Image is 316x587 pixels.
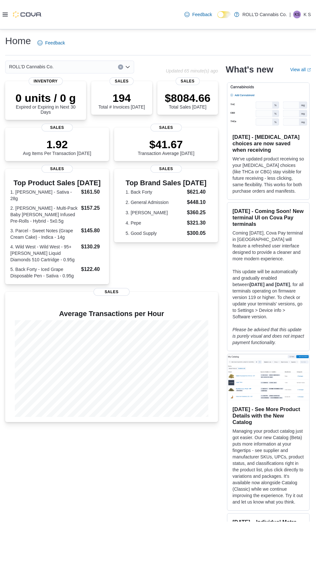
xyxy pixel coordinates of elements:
[126,189,184,195] dt: 1. Back Forty
[192,11,212,18] span: Feedback
[126,199,184,206] dt: 2. General Admission
[175,77,200,85] span: Sales
[294,11,300,18] span: KS
[10,189,79,202] dt: 1. [PERSON_NAME] - Sativa - 28g
[42,165,73,173] span: Sales
[126,220,184,226] dt: 4. Pepe
[10,244,79,263] dt: 4. Wild West - Wild West - 95+ [PERSON_NAME] Liquid Diamonds 510 Cartridge - 0.95g
[126,179,207,187] h3: Top Brand Sales [DATE]
[98,91,145,104] p: 194
[10,91,81,104] p: 0 units / 0 g
[81,188,104,196] dd: $161.50
[187,198,207,206] dd: $448.10
[13,11,42,18] img: Cova
[138,138,194,156] div: Transaction Average [DATE]
[165,91,211,110] div: Total Sales [DATE]
[23,138,91,151] p: 1.92
[81,243,104,251] dd: $130.29
[10,179,104,187] h3: Top Product Sales [DATE]
[217,11,231,18] input: Dark Mode
[98,91,145,110] div: Total # Invoices [DATE]
[125,64,130,70] button: Open list of options
[182,8,214,21] a: Feedback
[290,11,291,18] p: |
[232,519,304,532] h3: [DATE] – Individual Metrc API Key Configurations
[126,209,184,216] dt: 3. [PERSON_NAME]
[10,91,81,115] div: Expired or Expiring in Next 30 Days
[232,428,304,505] p: Managing your product catalog just got easier. Our new Catalog (Beta) puts more information at yo...
[10,227,79,240] dt: 3. Parcel - Sweet Notes (Grape Cream Cake) - Indica - 14g
[232,208,304,227] h3: [DATE] - Coming Soon! New terminal UI on Cova Pay terminals
[28,77,63,85] span: Inventory
[232,268,304,320] p: This update will be automatically and gradually enabled between , for all terminals operating on ...
[45,40,65,46] span: Feedback
[110,77,134,85] span: Sales
[81,204,104,212] dd: $157.25
[138,138,194,151] p: $41.67
[10,205,79,224] dt: 2. [PERSON_NAME] - Multi-Pack Baby [PERSON_NAME] Infused Pre-Rolls - Hybrid - 5x0.5g
[307,68,311,72] svg: External link
[232,156,304,194] p: We've updated product receiving so your [MEDICAL_DATA] choices (like THCa or CBG) stay visible fo...
[165,91,211,104] p: $8084.66
[187,219,207,227] dd: $321.30
[9,63,54,71] span: ROLL'D Cannabis Co.
[242,11,287,18] p: ROLL'D Cannabis Co.
[232,230,304,262] p: Coming [DATE], Cova Pay terminal in [GEOGRAPHIC_DATA] will feature a refreshed user interface des...
[303,11,311,18] p: K S
[5,34,31,47] h1: Home
[10,266,79,279] dt: 5. Back Forty - Iced Grape Disposable Pen - Sativa - 0.95g
[151,124,182,131] span: Sales
[187,209,207,217] dd: $360.25
[81,265,104,273] dd: $122.40
[94,288,130,296] span: Sales
[23,138,91,156] div: Avg Items Per Transaction [DATE]
[35,36,67,49] a: Feedback
[151,165,182,173] span: Sales
[187,229,207,237] dd: $300.05
[250,282,290,287] strong: [DATE] and [DATE]
[42,124,73,131] span: Sales
[187,188,207,196] dd: $621.40
[126,230,184,236] dt: 5. Good Supply
[232,327,304,345] em: Please be advised that this update is purely visual and does not impact payment functionality.
[166,68,218,73] p: Updated 65 minute(s) ago
[81,227,104,235] dd: $145.80
[10,310,213,318] h4: Average Transactions per Hour
[226,64,273,75] h2: What's new
[232,406,304,425] h3: [DATE] - See More Product Details with the New Catalog
[232,134,304,153] h3: [DATE] - [MEDICAL_DATA] choices are now saved when receiving
[290,67,311,72] a: View allExternal link
[293,11,301,18] div: K S
[118,64,123,70] button: Clear input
